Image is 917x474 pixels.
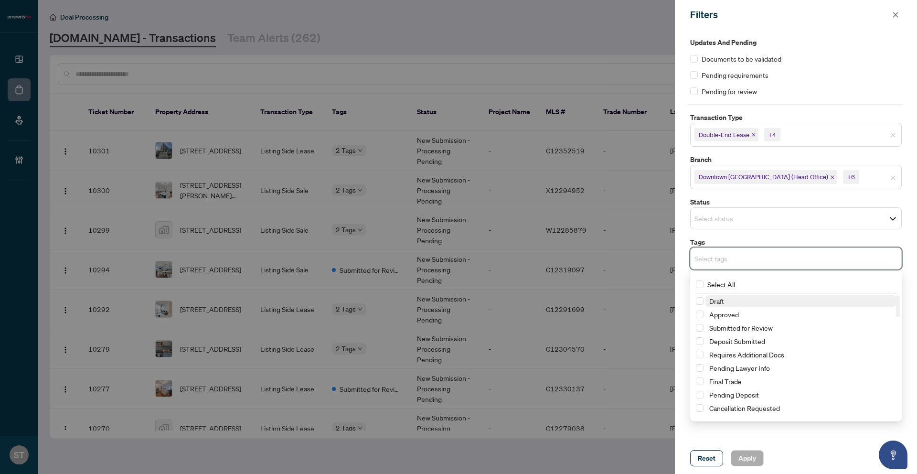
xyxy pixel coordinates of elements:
[709,417,745,426] span: With Payroll
[768,130,776,140] div: +4
[830,175,835,180] span: close
[696,311,704,318] span: Select Approved
[705,402,896,414] span: Cancellation Requested
[709,337,765,345] span: Deposit Submitted
[705,389,896,400] span: Pending Deposit
[709,297,724,305] span: Draft
[890,132,896,138] span: close
[690,450,723,466] button: Reset
[705,376,896,387] span: Final Trade
[705,362,896,374] span: Pending Lawyer Info
[696,404,704,412] span: Select Cancellation Requested
[709,310,739,319] span: Approved
[690,37,902,48] label: Updates and Pending
[705,335,896,347] span: Deposit Submitted
[751,132,756,137] span: close
[699,130,749,140] span: Double-End Lease
[696,364,704,372] span: Select Pending Lawyer Info
[705,309,896,320] span: Approved
[699,172,828,182] span: Downtown [GEOGRAPHIC_DATA] (Head Office)
[709,390,759,399] span: Pending Deposit
[705,416,896,427] span: With Payroll
[702,70,768,80] span: Pending requirements
[690,8,889,22] div: Filters
[731,450,764,466] button: Apply
[690,154,902,165] label: Branch
[702,54,781,64] span: Documents to be validated
[847,172,855,182] div: +6
[702,86,757,97] span: Pending for review
[694,128,758,141] span: Double-End Lease
[694,170,837,183] span: Downtown Toronto (Head Office)
[705,322,896,334] span: Submitted for Review
[690,237,902,248] label: Tags
[709,404,780,412] span: Cancellation Requested
[696,377,704,385] span: Select Final Trade
[892,11,899,18] span: close
[696,337,704,345] span: Select Deposit Submitted
[705,349,896,360] span: Requires Additional Docs
[879,441,907,469] button: Open asap
[696,324,704,332] span: Select Submitted for Review
[696,351,704,358] span: Select Requires Additional Docs
[705,295,896,307] span: Draft
[696,297,704,305] span: Select Draft
[696,391,704,399] span: Select Pending Deposit
[709,323,773,332] span: Submitted for Review
[709,350,784,359] span: Requires Additional Docs
[709,364,770,372] span: Pending Lawyer Info
[890,175,896,181] span: close
[690,197,902,207] label: Status
[690,112,902,123] label: Transaction Type
[704,279,739,290] span: Select All
[709,377,742,386] span: Final Trade
[698,451,715,466] span: Reset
